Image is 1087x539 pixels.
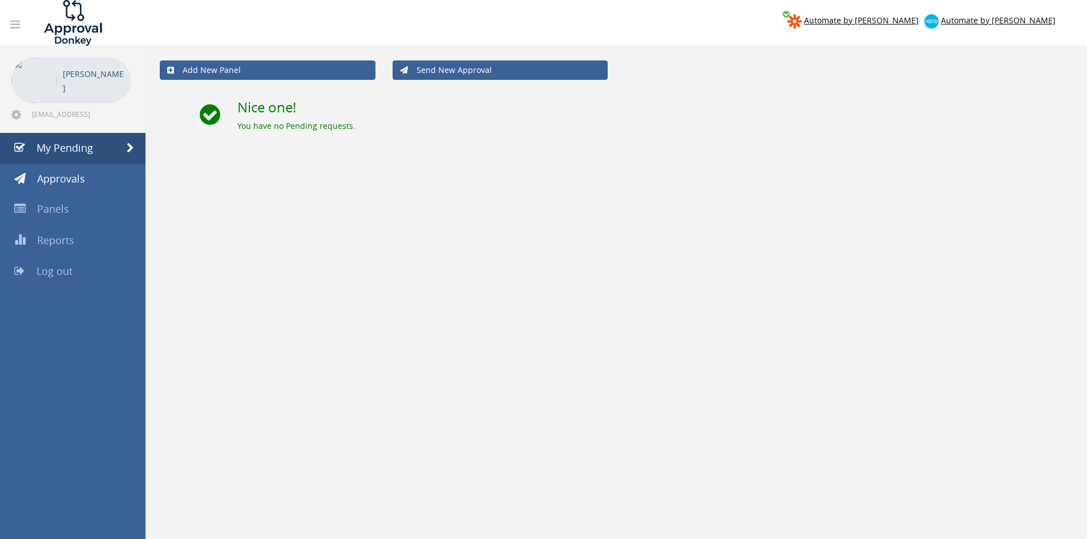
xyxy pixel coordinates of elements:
a: Add New Panel [160,60,375,80]
span: My Pending [37,141,93,155]
span: Panels [37,202,69,216]
div: You have no Pending requests. [237,120,1073,132]
img: zapier-logomark.png [787,14,802,29]
span: Automate by [PERSON_NAME] [804,15,919,26]
span: Log out [37,264,72,278]
span: Approvals [37,172,85,185]
span: [EMAIL_ADDRESS][DOMAIN_NAME] [32,110,129,119]
span: Reports [37,233,74,247]
span: Automate by [PERSON_NAME] [941,15,1056,26]
p: [PERSON_NAME] [63,67,126,95]
a: Send New Approval [393,60,608,80]
img: xero-logo.png [924,14,939,29]
h2: Nice one! [237,100,1073,115]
